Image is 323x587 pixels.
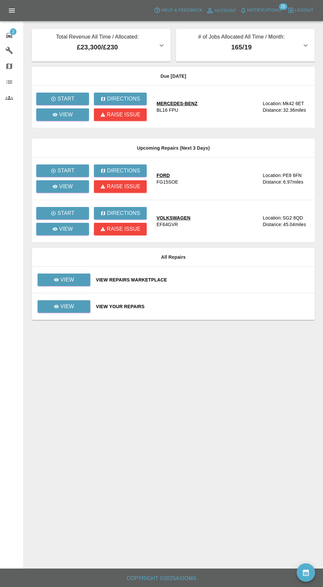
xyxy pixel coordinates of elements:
p: View [60,303,74,310]
div: Distance: [263,107,282,113]
button: Directions [94,93,147,105]
a: View [36,108,89,121]
a: View [37,304,91,309]
button: Raise issue [94,180,147,193]
a: View [37,277,91,282]
button: Start [36,93,89,105]
p: 165 / 19 [181,42,302,52]
button: # of Jobs Allocated All Time / Month:165/19 [176,29,315,62]
button: Logout [286,5,315,15]
a: View [38,300,90,313]
a: Location:PE8 6FNDistance:6.97miles [263,172,309,185]
a: FORDFG15SOE [157,172,257,185]
button: Start [36,207,89,220]
button: Raise issue [94,108,147,121]
div: BL16 FPU [157,107,178,113]
p: Start [57,167,74,175]
button: Directions [94,207,147,220]
span: 2 [10,28,16,35]
p: Total Revenue All Time / Allocated: [37,33,158,42]
p: View [59,225,73,233]
div: 6.97 miles [283,179,309,185]
a: View Your Repairs [96,303,309,310]
button: availability [297,563,315,582]
p: View [59,183,73,191]
button: Raise issue [94,223,147,235]
div: Mk42 6ET [282,100,304,107]
div: FORD [157,172,178,179]
span: 25 [279,3,287,10]
button: Start [36,164,89,177]
span: Notifications [247,7,281,14]
p: Directions [107,95,140,103]
a: MERCEDES-BENZBL16 FPU [157,100,257,113]
p: Directions [107,167,140,175]
a: View Repairs Marketplace [96,277,309,283]
a: View [36,223,89,235]
a: View [38,274,90,286]
p: Raise issue [107,183,140,191]
p: £23,300 / £230 [37,42,158,52]
p: Raise issue [107,111,140,119]
p: Directions [107,209,140,217]
a: Location:Mk42 6ETDistance:32.36miles [263,100,309,113]
div: Location: [263,100,282,107]
button: Help & Feedback [152,5,204,15]
p: View [60,276,74,284]
div: Distance: [263,179,282,185]
th: All Repairs [32,248,315,267]
a: Location:SG2 8QDDistance:45.04miles [263,215,309,228]
a: Account [204,5,238,16]
div: Location: [263,172,282,179]
p: Raise issue [107,225,140,233]
div: Distance: [263,221,282,228]
div: EF64GVR [157,221,178,228]
div: VOLKSWAGEN [157,215,191,221]
button: Directions [94,164,147,177]
span: Logout [295,7,313,14]
p: Start [57,95,74,103]
th: Due [DATE] [32,67,315,86]
a: VOLKSWAGENEF64GVR [157,215,257,228]
div: FG15SOE [157,179,178,185]
button: Total Revenue All Time / Allocated:£23,300/£230 [32,29,171,62]
p: Start [57,209,74,217]
h6: Copyright © 2025 Axioma [5,574,318,583]
div: MERCEDES-BENZ [157,100,197,107]
button: Notifications [238,5,283,15]
div: 45.04 miles [283,221,309,228]
th: Upcoming Repairs (Next 3 Days) [32,139,315,158]
p: View [59,111,73,119]
div: PE8 6FN [282,172,302,179]
a: View [36,180,89,193]
span: Account [215,7,237,15]
p: # of Jobs Allocated All Time / Month: [181,33,302,42]
div: Location: [263,215,282,221]
div: 32.36 miles [283,107,309,113]
button: Open drawer [4,3,20,18]
div: SG2 8QD [282,215,303,221]
span: Help & Feedback [161,7,202,14]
